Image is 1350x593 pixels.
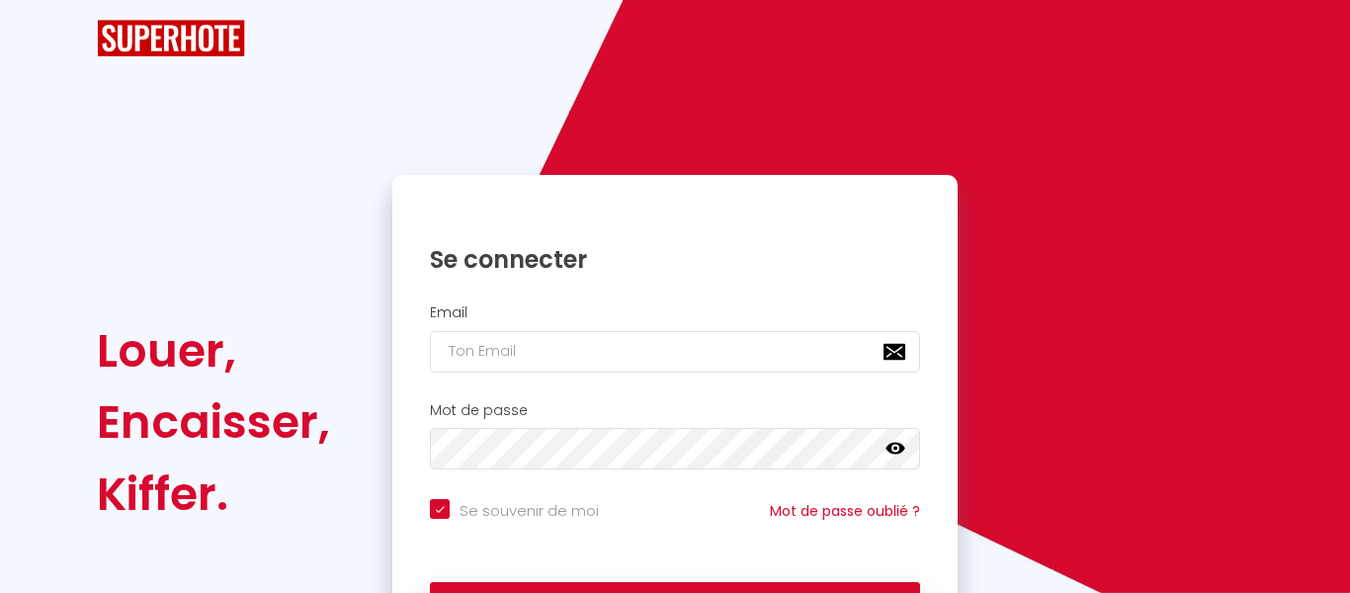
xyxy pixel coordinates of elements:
[430,331,920,373] input: Ton Email
[97,386,330,458] div: Encaisser,
[430,244,920,275] h1: Se connecter
[430,304,920,321] h2: Email
[97,315,330,386] div: Louer,
[770,501,920,521] a: Mot de passe oublié ?
[97,20,245,56] img: SuperHote logo
[430,402,920,419] h2: Mot de passe
[97,459,330,530] div: Kiffer.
